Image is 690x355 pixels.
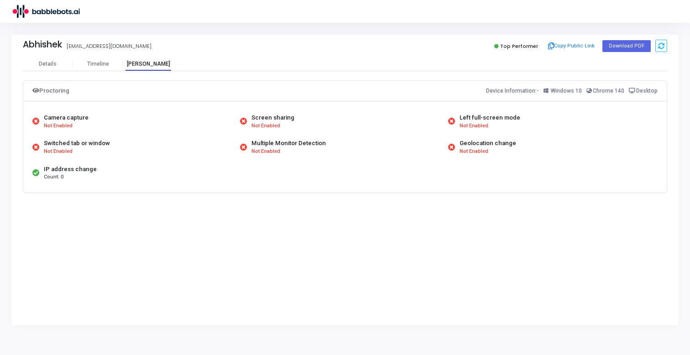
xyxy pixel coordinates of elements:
div: Screen sharing [251,113,294,122]
span: Chrome 140 [593,88,624,94]
div: Timeline [87,61,109,68]
span: Desktop [636,88,658,94]
div: Details [39,61,57,68]
div: Multiple Monitor Detection [251,139,326,148]
span: Top Performer [500,42,538,50]
div: Switched tab or window [44,139,110,148]
div: [PERSON_NAME] [123,61,173,68]
span: Not Enabled [460,122,488,130]
div: IP address change [44,165,97,174]
span: Not Enabled [44,122,73,130]
span: Not Enabled [44,148,73,156]
div: Abhishek [23,39,62,50]
span: Not Enabled [460,148,488,156]
button: Download PDF [602,40,651,52]
div: Geolocation change [460,139,516,148]
img: logo [11,2,80,21]
span: Count: 0 [44,173,63,181]
span: Windows 10 [551,88,582,94]
span: Not Enabled [251,122,280,130]
button: Copy Public Link [545,39,598,53]
span: Not Enabled [251,148,280,156]
div: Camera capture [44,113,89,122]
div: Proctoring [32,85,69,96]
div: Device Information:- [486,85,658,96]
div: [EMAIL_ADDRESS][DOMAIN_NAME] [67,42,152,50]
div: Left full-screen mode [460,113,520,122]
